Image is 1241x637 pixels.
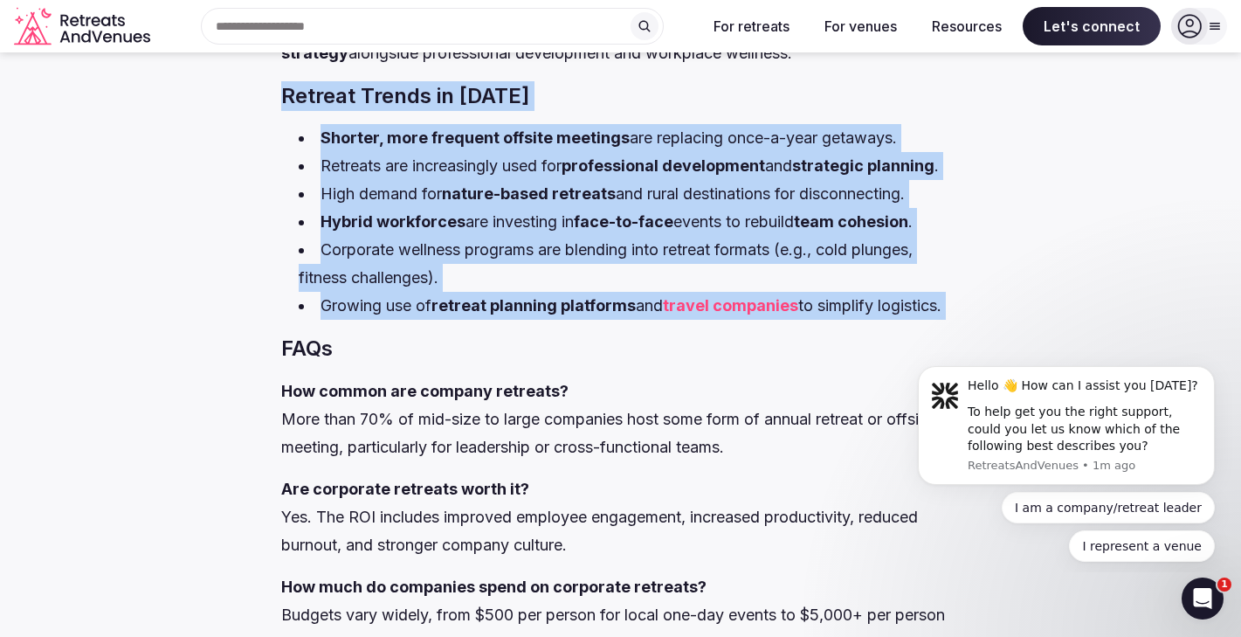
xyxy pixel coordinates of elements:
strong: How common are company retreats? [281,382,569,400]
button: For venues [810,7,911,45]
svg: Retreats and Venues company logo [14,7,154,46]
strong: professional development [562,156,765,175]
li: Growing use of and to simplify logistics. [299,292,960,320]
strong: How much do companies spend on corporate retreats? [281,578,707,596]
iframe: Intercom notifications message [892,350,1241,572]
strong: team cohesion [794,212,908,231]
li: are investing in events to rebuild . [299,208,960,236]
button: Resources [918,7,1016,45]
li: High demand for and rural destinations for disconnecting. [299,180,960,208]
strong: Are corporate retreats worth it? [281,480,529,498]
strong: Hybrid workforces [321,212,465,231]
p: Yes. The ROI includes improved employee engagement, increased productivity, reduced burnout, and ... [281,475,960,559]
button: For retreats [700,7,803,45]
strong: Shorter, more frequent offsite meetings [321,128,630,147]
p: More than 70% of mid-size to large companies host some form of annual retreat or offsite meeting,... [281,377,960,461]
h3: FAQs [281,334,960,364]
a: travel companies [663,296,798,315]
li: are replacing once-a-year getaways. [299,124,960,152]
li: Corporate wellness programs are blending into retreat formats (e.g., cold plunges, fitness challe... [299,236,960,292]
a: Visit the homepage [14,7,154,46]
strong: nature-based retreats [442,184,616,203]
li: Retreats are increasingly used for and . [299,152,960,180]
h3: Retreat Trends in [DATE] [281,81,960,111]
iframe: Intercom live chat [1182,578,1224,620]
span: 1 [1217,578,1231,592]
strong: retreat planning platforms [431,296,636,315]
strong: strategic planning [792,156,934,175]
strong: employee engagement strategy [281,16,851,62]
strong: face-to-face [574,212,673,231]
span: Let's connect [1023,7,1161,45]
